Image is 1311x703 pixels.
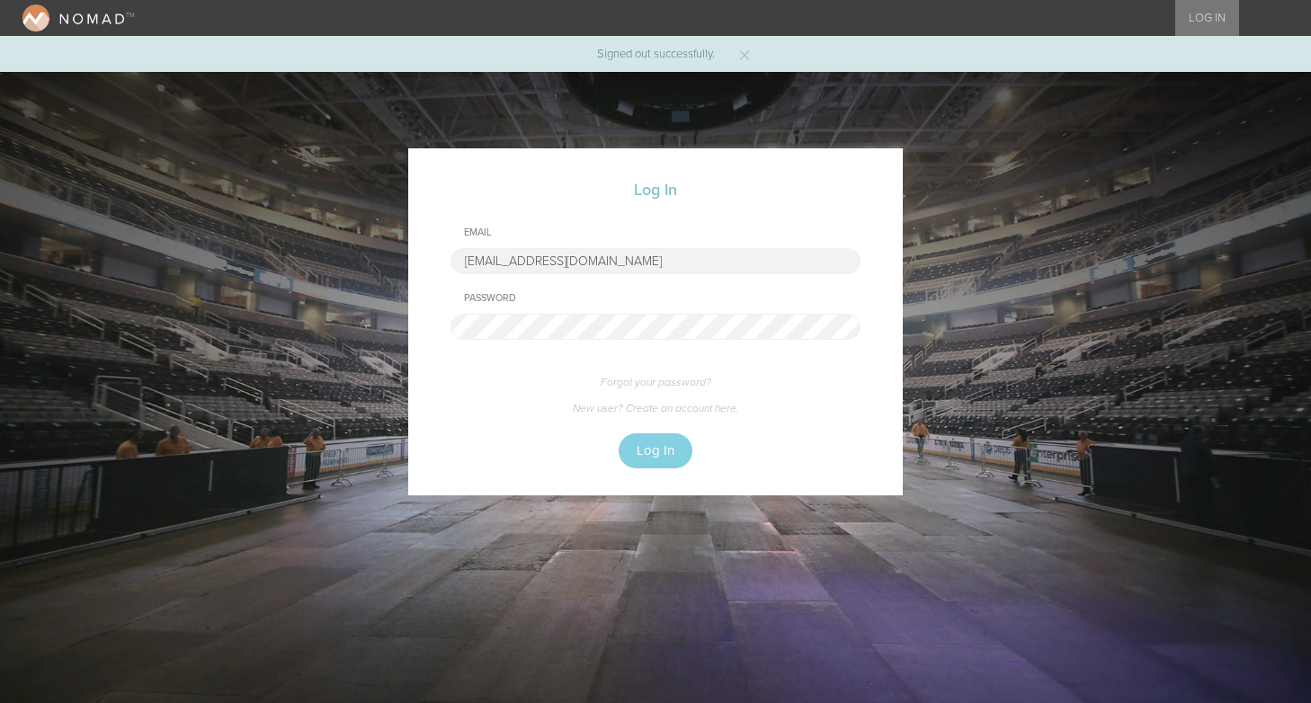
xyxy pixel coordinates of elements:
[22,4,124,31] img: NOMAD
[444,376,867,389] a: Forgot your password?
[464,227,861,239] div: Email
[619,433,692,468] button: Log In
[444,402,867,415] a: New user? Create an account here.
[634,180,677,200] h3: Log In
[450,248,861,274] input: your@email.com
[464,292,861,305] div: Password
[597,49,715,60] p: Signed out successfully.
